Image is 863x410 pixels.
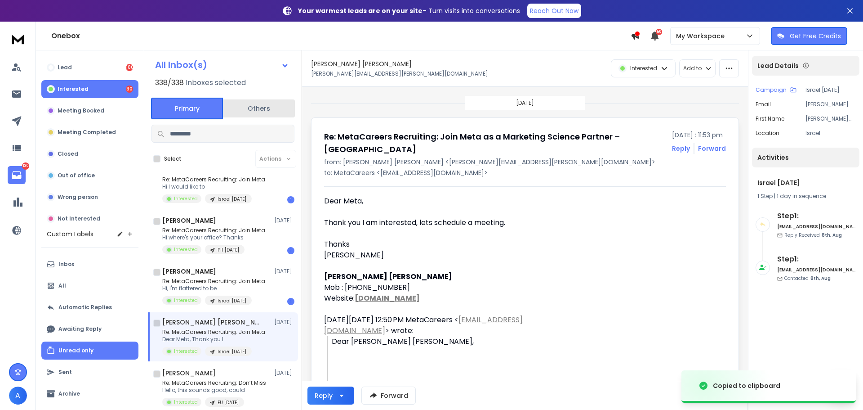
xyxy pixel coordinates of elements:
[777,254,856,265] h6: Step 1 :
[58,150,78,158] p: Closed
[324,239,587,250] div: Thanks
[656,29,662,35] span: 50
[218,399,239,406] p: EU [DATE]
[174,195,198,202] p: Interested
[324,271,452,282] b: [PERSON_NAME] [PERSON_NAME]
[315,391,333,400] div: Reply
[805,130,856,137] p: Israel
[756,86,796,94] button: Campaign
[162,285,265,292] p: Hi, I'm flattered to be
[527,4,581,18] a: Reach Out Now
[218,348,246,355] p: Israel [DATE]
[218,196,246,203] p: Israel [DATE]
[58,129,116,136] p: Meeting Completed
[8,166,26,184] a: 130
[162,234,265,241] p: Hi where's your office? Thanks
[530,6,578,15] p: Reach Out Now
[311,70,488,77] p: [PERSON_NAME][EMAIL_ADDRESS][PERSON_NAME][DOMAIN_NAME]
[41,298,138,316] button: Automatic Replies
[41,59,138,77] button: Lead100
[223,99,295,118] button: Others
[756,86,787,94] p: Campaign
[324,196,587,304] div: Dear Meta,
[777,223,856,230] h6: [EMAIL_ADDRESS][DOMAIN_NAME]
[683,65,702,72] p: Add to
[810,275,831,282] span: 8th, Aug
[324,293,587,304] div: Website:
[162,183,265,190] p: Hi I would like to
[756,130,779,137] p: location
[9,31,27,47] img: logo
[307,387,354,405] button: Reply
[162,216,216,225] h1: [PERSON_NAME]
[58,107,104,114] p: Meeting Booked
[174,246,198,253] p: Interested
[162,329,265,336] p: Re: MetaCareers Recruiting: Join Meta
[757,193,854,200] div: |
[274,268,294,275] p: [DATE]
[155,60,207,69] h1: All Inbox(s)
[805,115,856,122] p: [PERSON_NAME] [PERSON_NAME]
[41,145,138,163] button: Closed
[274,369,294,377] p: [DATE]
[771,27,847,45] button: Get Free Credits
[324,168,726,177] p: to: MetaCareers <[EMAIL_ADDRESS][DOMAIN_NAME]>
[126,64,133,71] div: 100
[777,211,856,221] h6: Step 1 :
[298,6,423,15] strong: Your warmest leads are on your site
[41,80,138,98] button: Interested30
[218,297,246,304] p: Israel [DATE]
[756,101,771,108] p: Email
[324,315,587,336] div: [DATE][DATE] 12:50 PM MetaCareers < > wrote:
[162,379,266,387] p: Re: MetaCareers Recruiting: Don’t Miss
[805,101,856,108] p: [PERSON_NAME][EMAIL_ADDRESS][PERSON_NAME][DOMAIN_NAME]
[164,155,182,162] label: Select
[155,77,184,88] span: 338 / 338
[162,267,216,276] h1: [PERSON_NAME]
[324,250,587,304] div: [PERSON_NAME]
[287,247,294,254] div: 1
[58,282,66,289] p: All
[41,102,138,120] button: Meeting Booked
[784,232,842,239] p: Reply Received
[41,320,138,338] button: Awaiting Reply
[41,363,138,381] button: Sent
[218,247,239,253] p: PH [DATE]
[41,277,138,295] button: All
[162,227,265,234] p: Re: MetaCareers Recruiting: Join Meta
[298,6,520,15] p: – Turn visits into conversations
[752,148,859,167] div: Activities
[324,282,587,293] div: Mob : [PHONE_NUMBER]
[822,232,842,239] span: 8th, Aug
[41,167,138,185] button: Out of office
[9,387,27,405] button: A
[41,385,138,403] button: Archive
[324,131,667,156] h1: Re: MetaCareers Recruiting: Join Meta as a Marketing Science Partner – [GEOGRAPHIC_DATA]
[41,342,138,360] button: Unread only
[757,192,773,200] span: 1 Step
[174,297,198,304] p: Interested
[805,86,856,94] p: Israel [DATE]
[162,369,216,378] h1: [PERSON_NAME]
[274,319,294,326] p: [DATE]
[713,381,780,390] div: Copied to clipboard
[58,172,95,179] p: Out of office
[58,194,98,201] p: Wrong person
[324,158,726,167] p: from: [PERSON_NAME] [PERSON_NAME] <[PERSON_NAME][EMAIL_ADDRESS][PERSON_NAME][DOMAIN_NAME]>
[51,31,631,41] h1: Onebox
[311,59,412,68] h1: [PERSON_NAME] [PERSON_NAME]
[58,304,112,311] p: Automatic Replies
[58,64,72,71] p: Lead
[41,210,138,228] button: Not Interested
[630,65,657,72] p: Interested
[790,32,841,41] p: Get Free Credits
[58,215,100,222] p: Not Interested
[174,348,198,355] p: Interested
[324,217,587,228] div: Thank you I am interested, lets schedule a meeting.
[162,336,265,343] p: Dear Meta, Thank you I
[151,98,223,119] button: Primary
[162,278,265,285] p: Re: MetaCareers Recruiting: Join Meta
[287,298,294,305] div: 1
